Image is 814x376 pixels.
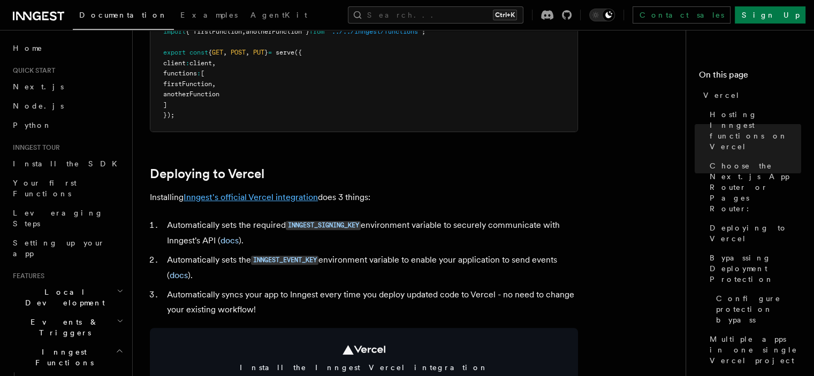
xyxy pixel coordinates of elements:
span: Documentation [79,11,168,19]
a: Choose the Next.js App Router or Pages Router: [705,156,801,218]
span: , [212,59,216,67]
span: export [163,49,186,56]
span: Examples [180,11,238,19]
span: }); [163,111,174,119]
a: AgentKit [244,3,314,29]
span: : [186,59,189,67]
span: const [189,49,208,56]
a: Deploying to Vercel [150,166,264,181]
span: "../../inngest/functions" [328,28,422,35]
a: Hosting Inngest functions on Vercel [705,105,801,156]
span: Inngest tour [9,143,60,152]
span: from [309,28,324,35]
span: { firstFunction [186,28,242,35]
a: Sign Up [735,6,805,24]
a: Examples [174,3,244,29]
a: Inngest's official Vercel integration [184,192,318,202]
span: Deploying to Vercel [710,222,801,244]
a: Leveraging Steps [9,203,126,233]
span: } [264,49,268,56]
span: firstFunction [163,80,212,88]
span: Leveraging Steps [13,209,103,228]
span: , [212,80,216,88]
button: Local Development [9,282,126,312]
a: Python [9,116,126,135]
span: Vercel [703,90,740,101]
span: Install the Inngest Vercel integration [163,362,565,373]
a: Vercel [699,86,801,105]
span: Bypassing Deployment Protection [710,252,801,285]
span: Hosting Inngest functions on Vercel [710,109,801,152]
span: Setting up your app [13,239,105,258]
a: Node.js [9,96,126,116]
span: client [163,59,186,67]
span: { [208,49,212,56]
span: ; [422,28,425,35]
span: Next.js [13,82,64,91]
span: ({ [294,49,302,56]
span: PUT [253,49,264,56]
button: Search...Ctrl+K [348,6,523,24]
span: GET [212,49,223,56]
p: Installing does 3 things: [150,190,578,205]
span: functions [163,70,197,77]
span: [ [201,70,204,77]
span: = [268,49,272,56]
span: Choose the Next.js App Router or Pages Router: [710,160,801,214]
span: import [163,28,186,35]
code: INNGEST_SIGNING_KEY [286,221,361,230]
span: Python [13,121,52,129]
span: Local Development [9,287,117,308]
span: : [197,70,201,77]
button: Events & Triggers [9,312,126,342]
span: client [189,59,212,67]
kbd: Ctrl+K [493,10,517,20]
span: , [242,28,246,35]
li: Automatically sets the environment variable to enable your application to send events ( ). [164,252,578,283]
span: AgentKit [250,11,307,19]
a: Bypassing Deployment Protection [705,248,801,289]
a: Setting up your app [9,233,126,263]
span: anotherFunction [163,90,219,98]
a: Your first Functions [9,173,126,203]
span: Quick start [9,66,55,75]
a: docs [220,235,239,245]
span: Node.js [13,102,64,110]
a: INNGEST_SIGNING_KEY [286,220,361,230]
a: Contact sales [633,6,731,24]
span: , [246,49,249,56]
span: Events & Triggers [9,317,117,338]
span: Home [13,43,43,53]
span: anotherFunction } [246,28,309,35]
span: POST [231,49,246,56]
a: Home [9,39,126,58]
span: , [223,49,227,56]
li: Automatically sets the required environment variable to securely communicate with Inngest's API ( ). [164,218,578,248]
span: Configure protection bypass [716,293,801,325]
button: Toggle dark mode [589,9,615,21]
a: Multiple apps in one single Vercel project [705,329,801,370]
a: INNGEST_EVENT_KEY [251,255,318,265]
span: Multiple apps in one single Vercel project [710,334,801,366]
span: ] [163,101,167,109]
button: Inngest Functions [9,342,126,372]
span: Features [9,272,44,280]
a: Install the SDK [9,154,126,173]
a: Next.js [9,77,126,96]
code: INNGEST_EVENT_KEY [251,256,318,265]
span: Inngest Functions [9,347,116,368]
a: Deploying to Vercel [705,218,801,248]
h4: On this page [699,68,801,86]
a: Configure protection bypass [712,289,801,329]
li: Automatically syncs your app to Inngest every time you deploy updated code to Vercel - no need to... [164,287,578,317]
span: Install the SDK [13,159,124,168]
span: Your first Functions [13,179,77,198]
span: serve [276,49,294,56]
a: Documentation [73,3,174,30]
a: docs [170,270,188,280]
